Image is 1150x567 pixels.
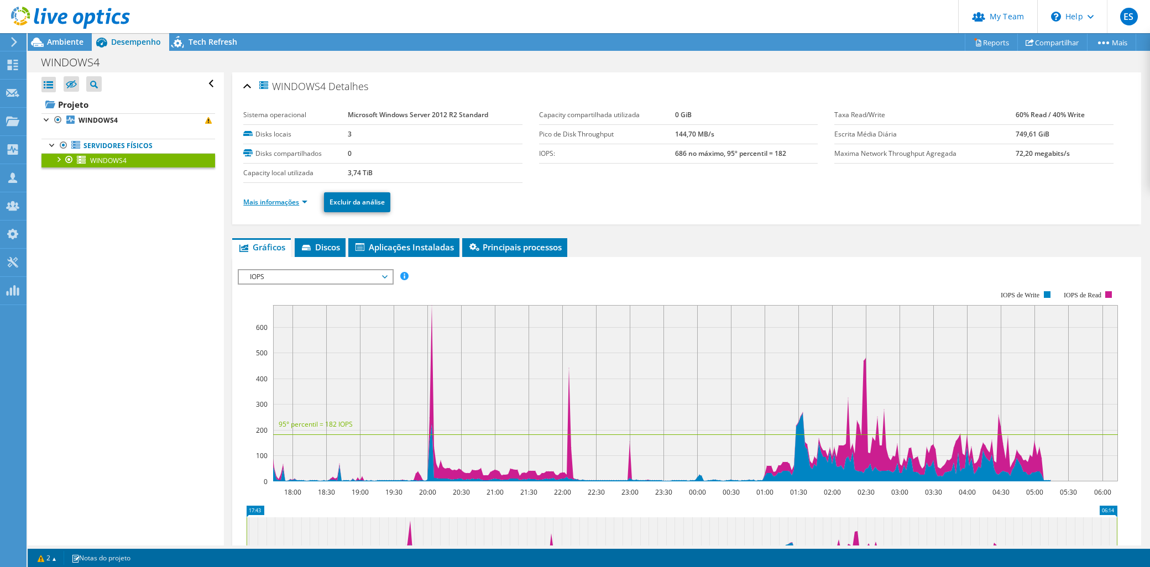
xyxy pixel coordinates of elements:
[1001,291,1039,299] text: IOPS de Write
[41,113,215,128] a: WINDOWS4
[256,426,268,435] text: 200
[348,110,488,119] b: Microsoft Windows Server 2012 R2 Standard
[834,148,1015,159] label: Maxima Network Throughput Agregada
[1017,34,1088,51] a: Compartilhar
[256,348,268,358] text: 500
[487,487,504,497] text: 21:00
[689,487,706,497] text: 00:00
[1016,149,1070,158] b: 72,20 megabits/s
[1094,487,1111,497] text: 06:00
[1016,110,1085,119] b: 60% Read / 40% Write
[520,487,537,497] text: 21:30
[41,139,215,153] a: Servidores físicos
[79,116,118,125] b: WINDOWS4
[328,80,368,93] span: Detalhes
[256,374,268,384] text: 400
[1087,34,1136,51] a: Mais
[354,242,454,253] span: Aplicações Instaladas
[300,242,340,253] span: Discos
[925,487,942,497] text: 03:30
[891,487,908,497] text: 03:00
[790,487,807,497] text: 01:30
[244,270,386,283] span: IOPS
[1120,8,1138,25] span: ES
[258,80,326,92] span: WINDOWS4
[264,477,268,486] text: 0
[279,419,353,429] text: 95° percentil = 182 IOPS
[30,551,64,565] a: 2
[256,323,268,332] text: 600
[256,400,268,409] text: 300
[111,36,161,47] span: Desempenho
[621,487,639,497] text: 23:00
[756,487,773,497] text: 01:00
[834,109,1015,120] label: Taxa Read/Write
[539,109,675,120] label: Capacity compartilhada utilizada
[64,551,138,565] a: Notas do projeto
[243,129,348,140] label: Disks locais
[675,129,714,139] b: 144,70 MB/s
[1060,487,1077,497] text: 05:30
[824,487,841,497] text: 02:00
[324,192,390,212] a: Excluir da análise
[41,153,215,167] a: WINDOWS4
[1016,129,1049,139] b: 749,61 GiB
[858,487,875,497] text: 02:30
[723,487,740,497] text: 00:30
[243,148,348,159] label: Disks compartilhados
[352,487,369,497] text: 19:00
[36,56,117,69] h1: WINDOWS4
[1064,291,1101,299] text: IOPS de Read
[468,242,562,253] span: Principais processos
[348,129,352,139] b: 3
[539,148,675,159] label: IOPS:
[348,168,373,177] b: 3,74 TiB
[47,36,83,47] span: Ambiente
[243,167,348,179] label: Capacity local utilizada
[238,242,285,253] span: Gráficos
[1051,12,1061,22] svg: \n
[318,487,335,497] text: 18:30
[834,129,1015,140] label: Escrita Média Diária
[419,487,436,497] text: 20:00
[348,149,352,158] b: 0
[655,487,672,497] text: 23:30
[90,156,127,165] span: WINDOWS4
[284,487,301,497] text: 18:00
[243,109,348,120] label: Sistema operacional
[385,487,402,497] text: 19:30
[992,487,1010,497] text: 04:30
[189,36,237,47] span: Tech Refresh
[959,487,976,497] text: 04:00
[41,96,215,113] a: Projeto
[588,487,605,497] text: 22:30
[243,197,307,207] a: Mais informações
[453,487,470,497] text: 20:30
[675,149,786,158] b: 686 no máximo, 95º percentil = 182
[554,487,571,497] text: 22:00
[539,129,675,140] label: Pico de Disk Throughput
[965,34,1018,51] a: Reports
[256,451,268,460] text: 100
[675,110,692,119] b: 0 GiB
[1026,487,1043,497] text: 05:00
